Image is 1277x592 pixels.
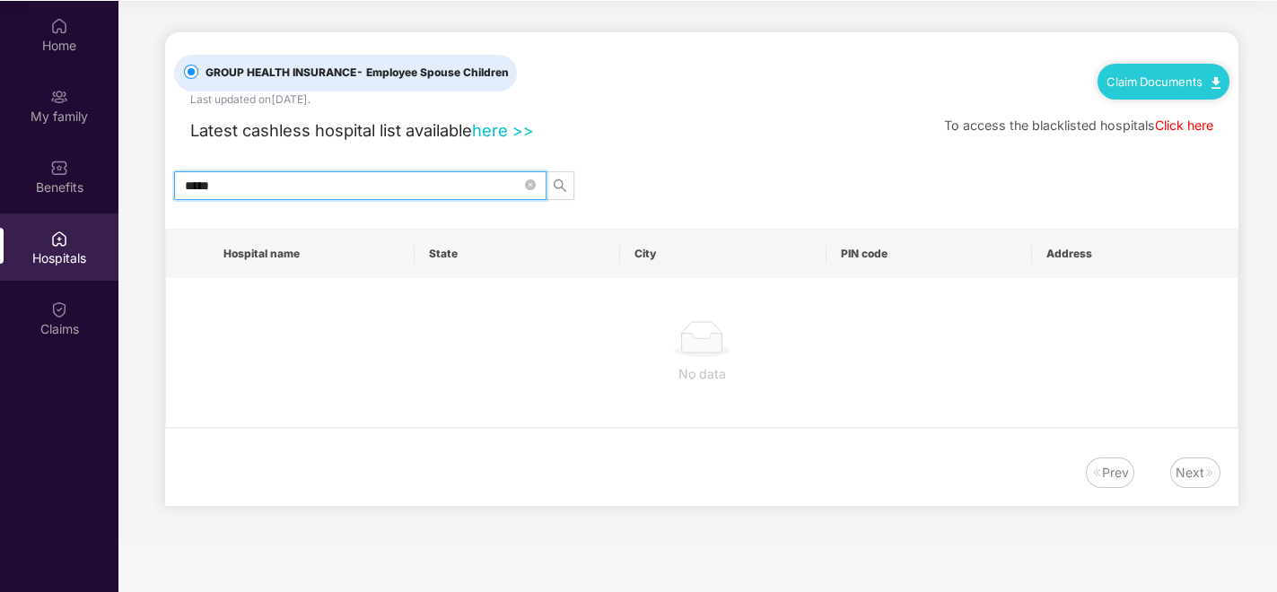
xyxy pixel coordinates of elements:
div: Next [1176,463,1204,483]
th: Address [1032,230,1238,278]
img: svg+xml;base64,PHN2ZyB4bWxucz0iaHR0cDovL3d3dy53My5vcmcvMjAwMC9zdmciIHdpZHRoPSIxNiIgaGVpZ2h0PSIxNi... [1091,467,1102,478]
img: svg+xml;base64,PHN2ZyB4bWxucz0iaHR0cDovL3d3dy53My5vcmcvMjAwMC9zdmciIHdpZHRoPSIxNiIgaGVpZ2h0PSIxNi... [1204,467,1215,478]
span: To access the blacklisted hospitals [944,118,1155,133]
a: Click here [1155,118,1213,133]
span: GROUP HEALTH INSURANCE [198,65,516,82]
img: svg+xml;base64,PHN2ZyBpZD0iQmVuZWZpdHMiIHhtbG5zPSJodHRwOi8vd3d3LnczLm9yZy8yMDAwL3N2ZyIgd2lkdGg9Ij... [50,159,68,177]
a: Claim Documents [1106,74,1220,89]
span: - Employee Spouse Children [356,65,509,79]
div: Last updated on [DATE] . [190,91,311,109]
span: Address [1046,247,1223,261]
span: Latest cashless hospital list available [190,120,472,140]
th: State [415,230,620,278]
a: here >> [472,120,534,140]
img: svg+xml;base64,PHN2ZyBpZD0iSG9tZSIgeG1sbnM9Imh0dHA6Ly93d3cudzMub3JnLzIwMDAvc3ZnIiB3aWR0aD0iMjAiIG... [50,17,68,35]
div: Prev [1102,463,1129,483]
th: City [620,230,826,278]
img: svg+xml;base64,PHN2ZyB3aWR0aD0iMjAiIGhlaWdodD0iMjAiIHZpZXdCb3g9IjAgMCAyMCAyMCIgZmlsbD0ibm9uZSIgeG... [50,88,68,106]
button: search [546,171,574,200]
img: svg+xml;base64,PHN2ZyBpZD0iQ2xhaW0iIHhtbG5zPSJodHRwOi8vd3d3LnczLm9yZy8yMDAwL3N2ZyIgd2lkdGg9IjIwIi... [50,300,68,318]
span: close-circle [525,178,536,195]
span: Hospital name [223,247,400,261]
img: svg+xml;base64,PHN2ZyBpZD0iSG9zcGl0YWxzIiB4bWxucz0iaHR0cDovL3d3dy53My5vcmcvMjAwMC9zdmciIHdpZHRoPS... [50,230,68,248]
img: svg+xml;base64,PHN2ZyB4bWxucz0iaHR0cDovL3d3dy53My5vcmcvMjAwMC9zdmciIHdpZHRoPSIxMC40IiBoZWlnaHQ9Ij... [1211,77,1220,89]
div: No data [180,364,1223,384]
span: search [547,178,573,193]
th: PIN code [827,230,1032,278]
span: close-circle [525,179,536,190]
th: Hospital name [209,230,415,278]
